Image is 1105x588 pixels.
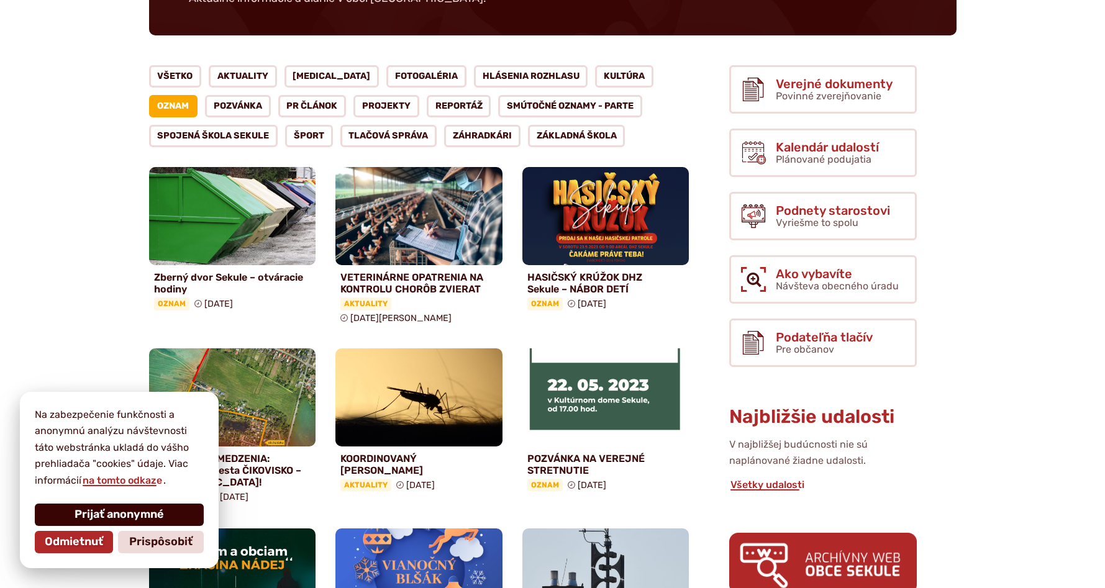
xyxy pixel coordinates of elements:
[729,479,806,491] a: Všetky udalosti
[595,65,653,88] a: Kultúra
[340,125,437,147] a: Tlačová správa
[729,129,917,177] a: Kalendár udalostí Plánované podujatia
[149,95,198,117] a: Oznam
[353,95,419,117] a: Projekty
[149,65,202,88] a: Všetko
[284,65,380,88] a: [MEDICAL_DATA]
[776,267,899,281] span: Ako vybavíte
[154,271,311,295] h4: Zberný dvor Sekule – otváracie hodiny
[729,255,917,304] a: Ako vybavíte Návšteva obecného úradu
[205,95,271,117] a: Pozvánka
[35,504,204,526] button: Prijať anonymné
[776,90,881,102] span: Povinné zverejňovanie
[776,204,890,217] span: Podnety starostovi
[522,348,689,497] a: POZVÁNKA NA VEREJNÉ STRETNUTIE Oznam [DATE]
[427,95,491,117] a: Reportáž
[75,508,164,522] span: Prijať anonymné
[45,535,103,549] span: Odmietnuť
[35,407,204,489] p: Na zabezpečenie funkčnosti a anonymnú analýzu návštevnosti táto webstránka ukladá do vášho prehli...
[340,453,498,476] h4: KOORDINOVANÝ [PERSON_NAME]
[285,125,333,147] a: Šport
[729,436,917,469] p: V najbližšej budúcnosti nie sú naplánované žiadne udalosti.
[729,319,917,367] a: Podateľňa tlačív Pre občanov
[527,271,684,295] h4: HASIČSKÝ KRÚŽOK DHZ Sekule – NÁBOR DETÍ
[578,480,606,491] span: [DATE]
[154,297,189,310] span: Oznam
[444,125,521,147] a: Záhradkári
[340,297,391,310] span: Aktuality
[149,348,316,509] a: DOČASNÉ OBMEDZENIA: Uzatvorená cesta ČIKOVISKO – [GEOGRAPHIC_DATA]! Aktuality [DATE]
[776,280,899,292] span: Návšteva obecného úradu
[776,330,873,344] span: Podateľňa tlačív
[729,192,917,240] a: Podnety starostovi Vyriešme to spolu
[527,479,563,491] span: Oznam
[474,65,588,88] a: Hlásenia rozhlasu
[209,65,277,88] a: Aktuality
[204,299,233,309] span: [DATE]
[350,313,452,323] span: [DATE][PERSON_NAME]
[335,167,502,328] a: VETERINÁRNE OPATRENIA NA KONTROLU CHORÔB ZVIERAT Aktuality [DATE][PERSON_NAME]
[35,531,113,553] button: Odmietnuť
[81,474,163,486] a: na tomto odkaze
[220,492,248,502] span: [DATE]
[118,531,204,553] button: Prispôsobiť
[578,299,606,309] span: [DATE]
[278,95,347,117] a: PR článok
[527,297,563,310] span: Oznam
[406,480,435,491] span: [DATE]
[522,167,689,315] a: HASIČSKÝ KRÚŽOK DHZ Sekule – NÁBOR DETÍ Oznam [DATE]
[386,65,466,88] a: Fotogaléria
[776,140,879,154] span: Kalendár udalostí
[527,453,684,476] h4: POZVÁNKA NA VEREJNÉ STRETNUTIE
[340,479,391,491] span: Aktuality
[729,65,917,114] a: Verejné dokumenty Povinné zverejňovanie
[149,125,278,147] a: Spojená škola Sekule
[340,271,498,295] h4: VETERINÁRNE OPATRENIA NA KONTROLU CHORÔB ZVIERAT
[129,535,193,549] span: Prispôsobiť
[149,167,316,315] a: Zberný dvor Sekule – otváracie hodiny Oznam [DATE]
[729,407,917,427] h3: Najbližšie udalosti
[776,343,834,355] span: Pre občanov
[154,453,311,489] h4: DOČASNÉ OBMEDZENIA: Uzatvorená cesta ČIKOVISKO – [GEOGRAPHIC_DATA]!
[776,217,858,228] span: Vyriešme to spolu
[528,125,625,147] a: Základná škola
[498,95,642,117] a: Smútočné oznamy - parte
[335,348,502,497] a: KOORDINOVANÝ [PERSON_NAME] Aktuality [DATE]
[776,153,871,165] span: Plánované podujatia
[776,77,893,91] span: Verejné dokumenty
